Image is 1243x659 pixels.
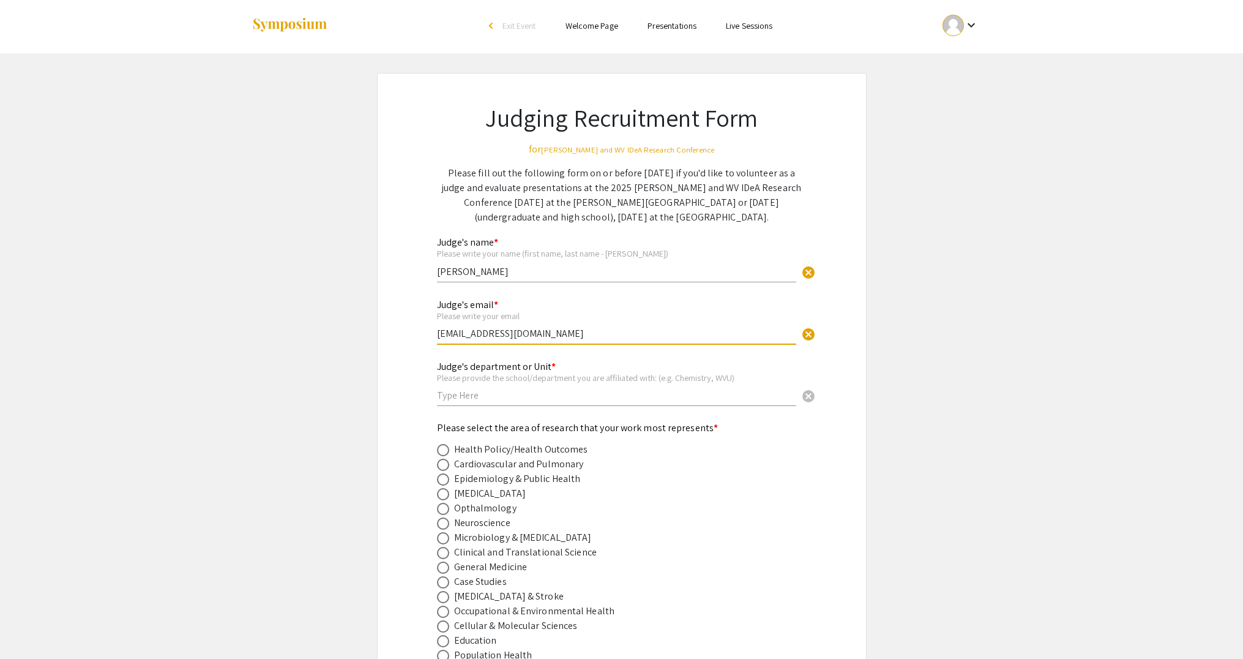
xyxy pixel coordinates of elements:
[454,457,584,472] div: Cardiovascular and Pulmonary
[796,383,821,408] button: Clear
[437,372,796,383] div: Please provide the school/department you are affiliated with: (e.g. Chemistry, WVU)
[454,442,588,457] div: Health Policy/Health Outcomes
[648,20,696,31] a: Presentations
[437,248,796,259] div: Please write your name (first name, last name - [PERSON_NAME])
[437,236,498,249] mat-label: Judge's name
[502,20,536,31] span: Exit Event
[454,560,528,574] div: General Medicine
[454,633,497,648] div: Education
[489,22,496,29] div: arrow_back_ios
[801,389,816,404] span: cancel
[454,501,517,516] div: Opthalmology
[437,166,807,225] p: Please fill out the following form on or before [DATE] if you'd like to volunteer as a judge and ...
[930,12,991,39] button: Expand account dropdown
[437,389,796,402] input: Type Here
[454,486,526,501] div: [MEDICAL_DATA]
[9,604,52,650] iframe: Chat
[454,574,507,589] div: Case Studies
[454,545,597,560] div: Clinical and Translational Science
[437,360,556,373] mat-label: Judge's department or Unit
[437,298,498,311] mat-label: Judge's email
[437,142,807,157] div: for
[437,421,719,434] mat-label: Please select the area of research that your work most represents
[454,472,581,486] div: Epidemiology & Public Health
[566,20,618,31] a: Welcome Page
[454,516,510,530] div: Neuroscience
[801,327,816,342] span: cancel
[454,589,564,604] div: [MEDICAL_DATA] & Stroke
[454,604,615,619] div: Occupational & Environmental Health
[437,327,796,340] input: Type Here
[796,259,821,284] button: Clear
[437,311,796,322] div: Please write your email
[437,265,796,278] input: Type Here
[454,530,592,545] div: Microbiology & [MEDICAL_DATA]
[964,18,979,32] mat-icon: Expand account dropdown
[437,103,807,132] h1: Judging Recruitment Form
[796,322,821,346] button: Clear
[801,265,816,280] span: cancel
[454,619,578,633] div: Cellular & Molecular Sciences
[252,17,328,34] img: Symposium by ForagerOne
[726,20,772,31] a: Live Sessions
[541,145,714,155] small: [PERSON_NAME] and WV IDeA Research Conference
